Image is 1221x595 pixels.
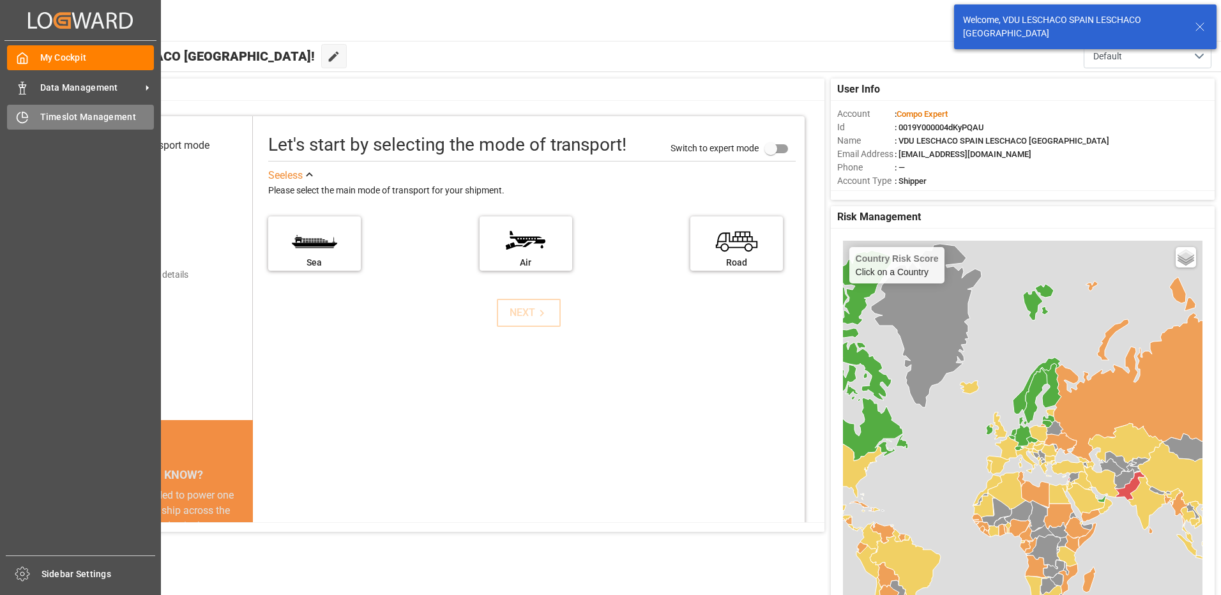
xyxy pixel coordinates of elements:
[895,109,948,119] span: :
[42,568,156,581] span: Sidebar Settings
[837,134,895,147] span: Name
[510,305,549,320] div: NEXT
[486,256,566,269] div: Air
[856,253,939,277] div: Click on a Country
[837,121,895,134] span: Id
[837,147,895,161] span: Email Address
[837,161,895,174] span: Phone
[837,209,921,225] span: Risk Management
[837,174,895,188] span: Account Type
[895,176,927,186] span: : Shipper
[235,488,253,595] button: next slide / item
[40,81,141,94] span: Data Management
[1084,44,1211,68] button: open menu
[53,44,315,68] span: Hello VDU LESCHACO [GEOGRAPHIC_DATA]!
[897,109,948,119] span: Compo Expert
[109,268,188,282] div: Add shipping details
[1093,50,1122,63] span: Default
[268,183,796,199] div: Please select the main mode of transport for your shipment.
[1176,247,1196,267] a: Layers
[497,299,561,327] button: NEXT
[895,136,1109,146] span: : VDU LESCHACO SPAIN LESCHACO [GEOGRAPHIC_DATA]
[268,168,303,183] div: See less
[895,123,984,132] span: : 0019Y000004dKyPQAU
[40,110,155,124] span: Timeslot Management
[275,256,354,269] div: Sea
[895,149,1031,159] span: : [EMAIL_ADDRESS][DOMAIN_NAME]
[7,45,154,70] a: My Cockpit
[697,256,777,269] div: Road
[40,51,155,64] span: My Cockpit
[671,142,759,153] span: Switch to expert mode
[268,132,626,158] div: Let's start by selecting the mode of transport!
[856,253,939,264] h4: Country Risk Score
[963,13,1183,40] div: Welcome, VDU LESCHACO SPAIN LESCHACO [GEOGRAPHIC_DATA]
[837,107,895,121] span: Account
[837,82,880,97] span: User Info
[895,163,905,172] span: : —
[7,105,154,130] a: Timeslot Management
